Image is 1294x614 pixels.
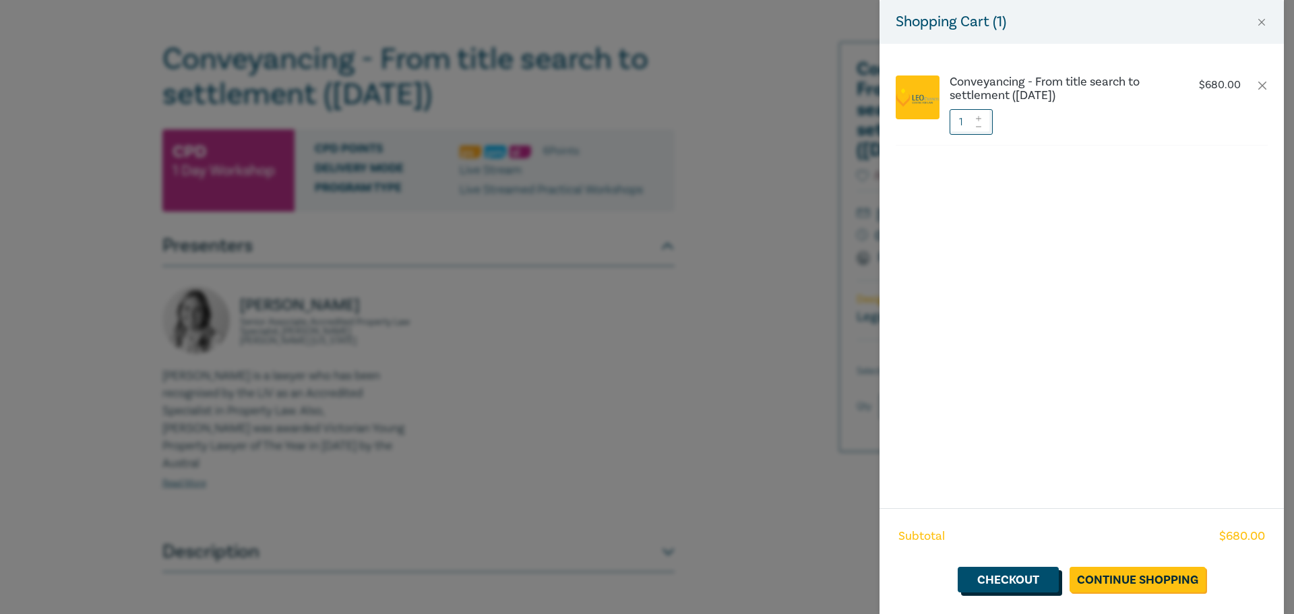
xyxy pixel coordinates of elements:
[958,567,1059,592] a: Checkout
[950,109,993,135] input: 1
[896,11,1006,33] h5: Shopping Cart ( 1 )
[1199,79,1241,92] p: $ 680.00
[950,75,1173,102] a: Conveyancing - From title search to settlement ([DATE])
[1219,528,1265,545] span: $ 680.00
[1256,16,1268,28] button: Close
[898,528,945,545] span: Subtotal
[1070,567,1206,592] a: Continue Shopping
[896,88,939,107] img: logo.png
